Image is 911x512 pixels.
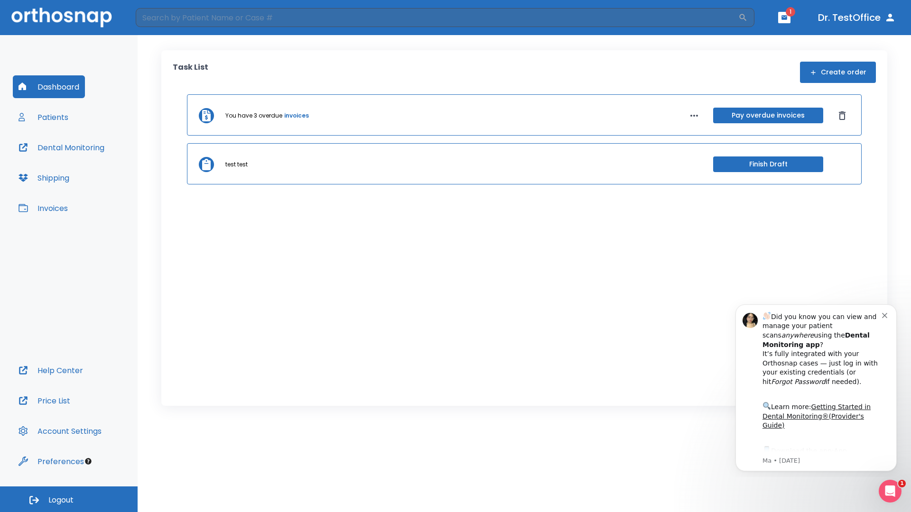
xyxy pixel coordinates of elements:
[41,151,126,168] a: App Store
[13,389,76,412] button: Price List
[13,197,74,219] button: Invoices
[835,108,850,123] button: Dismiss
[13,106,74,128] button: Patients
[13,359,89,382] button: Help Center
[13,166,75,189] button: Shipping
[225,111,282,120] p: You have 3 overdue
[814,9,900,26] button: Dr. TestOffice
[225,160,248,169] p: test test
[713,156,823,172] button: Finish Draft
[713,108,823,123] button: Pay overdue invoices
[41,161,161,169] p: Message from Ma, sent 4w ago
[786,7,795,17] span: 1
[721,296,911,477] iframe: Intercom notifications message
[161,15,168,22] button: Dismiss notification
[11,8,112,27] img: Orthosnap
[84,457,93,466] div: Tooltip anchor
[13,75,85,98] button: Dashboard
[136,8,738,27] input: Search by Patient Name or Case #
[41,149,161,197] div: Download the app: | ​ Let us know if you need help getting started!
[13,450,90,473] button: Preferences
[898,480,906,487] span: 1
[879,480,902,503] iframe: Intercom live chat
[13,420,107,442] button: Account Settings
[13,136,110,159] button: Dental Monitoring
[284,111,309,120] a: invoices
[800,62,876,83] button: Create order
[48,495,74,505] span: Logout
[173,62,208,83] p: Task List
